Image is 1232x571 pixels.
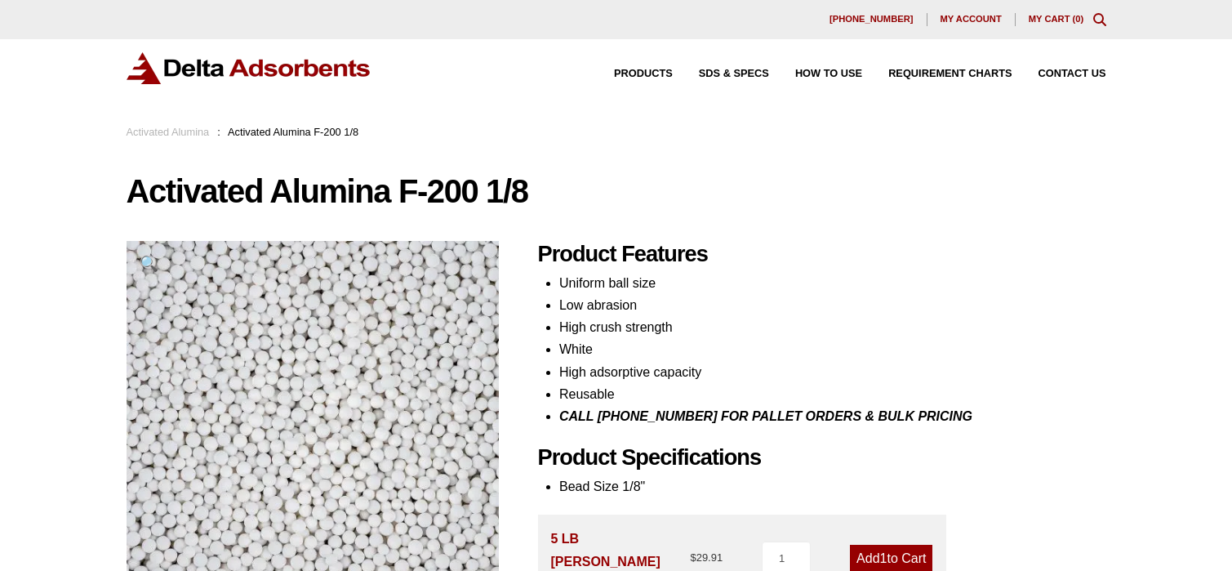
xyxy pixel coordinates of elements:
[690,551,723,564] bdi: 29.91
[614,69,673,79] span: Products
[228,126,358,138] span: Activated Alumina F-200 1/8
[127,419,499,433] a: Activated Alumina F-200 1/8
[880,551,887,565] span: 1
[1012,69,1106,79] a: Contact Us
[559,409,972,423] i: CALL [PHONE_NUMBER] FOR PALLET ORDERS & BULK PRICING
[140,255,158,272] span: 🔍
[559,383,1106,405] li: Reusable
[127,241,171,286] a: View full-screen image gallery
[588,69,673,79] a: Products
[862,69,1012,79] a: Requirement Charts
[816,13,927,26] a: [PHONE_NUMBER]
[829,15,914,24] span: [PHONE_NUMBER]
[559,316,1106,338] li: High crush strength
[538,241,1106,268] h2: Product Features
[673,69,769,79] a: SDS & SPECS
[795,69,862,79] span: How to Use
[127,52,371,84] img: Delta Adsorbents
[1029,14,1084,24] a: My Cart (0)
[1075,14,1080,24] span: 0
[699,69,769,79] span: SDS & SPECS
[1093,13,1106,26] div: Toggle Modal Content
[559,294,1106,316] li: Low abrasion
[769,69,862,79] a: How to Use
[941,15,1002,24] span: My account
[927,13,1016,26] a: My account
[888,69,1012,79] span: Requirement Charts
[217,126,220,138] span: :
[127,174,1106,208] h1: Activated Alumina F-200 1/8
[559,338,1106,360] li: White
[690,551,696,564] span: $
[559,272,1106,294] li: Uniform ball size
[127,126,210,138] a: Activated Alumina
[1039,69,1106,79] span: Contact Us
[538,444,1106,471] h2: Product Specifications
[559,475,1106,497] li: Bead Size 1/8"
[559,361,1106,383] li: High adsorptive capacity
